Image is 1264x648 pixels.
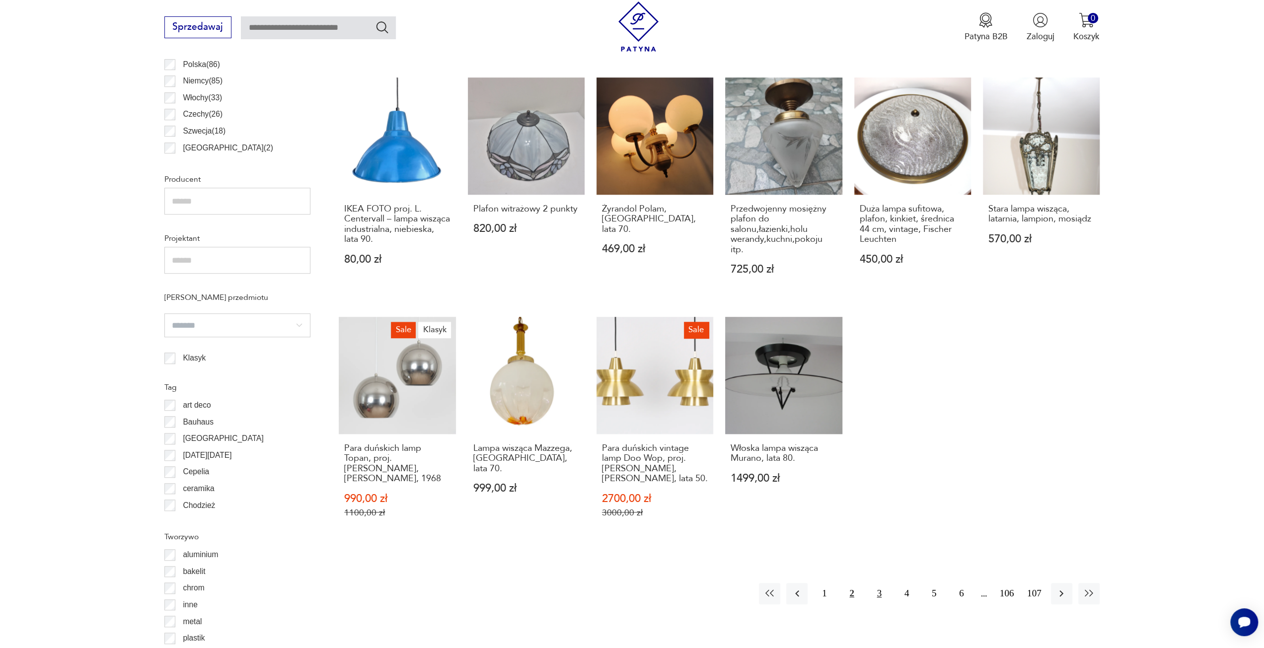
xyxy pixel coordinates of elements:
[375,20,389,34] button: Szukaj
[183,499,215,512] p: Chodzież
[978,12,993,28] img: Ikona medalu
[183,432,263,445] p: [GEOGRAPHIC_DATA]
[964,12,1007,42] a: Ikona medaluPatyna B2B
[339,77,455,298] a: IKEA FOTO proj. L. Centervall – lampa wisząca industrialna, niebieska, lata 90.IKEA FOTO proj. L....
[869,583,890,604] button: 3
[854,77,971,298] a: Duża lampa sufitowa, plafon, kinkiet, średnica 44 cm, vintage, Fischer LeuchtenDuża lampa sufitow...
[1088,13,1098,23] div: 0
[183,399,211,412] p: art deco
[183,515,213,528] p: Ćmielów
[731,443,837,464] h3: Włoska lampa wisząca Murano, lata 80.
[183,548,218,561] p: aluminium
[183,615,202,628] p: metal
[344,443,450,484] h3: Para duńskich lamp Topan, proj. [PERSON_NAME], [PERSON_NAME], 1968
[1079,12,1094,28] img: Ikona koszyka
[596,317,713,541] a: SalePara duńskich vintage lamp Doo Wop, proj. Henning Klok, Louis Poulsen, lata 50.Para duńskich ...
[814,583,835,604] button: 1
[468,77,585,298] a: Plafon witrażowy 2 punktyPlafon witrażowy 2 punkty820,00 zł
[602,507,708,518] p: 3000,00 zł
[596,77,713,298] a: Żyrandol Polam, Polska, lata 70.Żyrandol Polam, [GEOGRAPHIC_DATA], lata 70.469,00 zł
[164,530,310,543] p: Tworzywo
[183,142,273,154] p: [GEOGRAPHIC_DATA] ( 2 )
[183,482,214,495] p: ceramika
[725,317,842,541] a: Włoska lampa wisząca Murano, lata 80.Włoska lampa wisząca Murano, lata 80.1499,00 zł
[964,31,1007,42] p: Patyna B2B
[164,24,231,32] a: Sprzedawaj
[164,232,310,245] p: Projektant
[1027,31,1054,42] p: Zaloguj
[473,483,580,494] p: 999,00 zł
[183,352,206,364] p: Klasyk
[344,204,450,245] h3: IKEA FOTO proj. L. Centervall – lampa wisząca industrialna, niebieska, lata 90.
[964,12,1007,42] button: Patyna B2B
[183,598,197,611] p: inne
[183,91,222,104] p: Włochy ( 33 )
[164,381,310,394] p: Tag
[602,443,708,484] h3: Para duńskich vintage lamp Doo Wop, proj. [PERSON_NAME], [PERSON_NAME], lata 50.
[1073,31,1100,42] p: Koszyk
[344,254,450,265] p: 80,00 zł
[1024,583,1045,604] button: 107
[183,581,204,594] p: chrom
[164,173,310,186] p: Producent
[983,77,1100,298] a: Stara lampa wisząca, latarnia, lampion, mosiądzStara lampa wisząca, latarnia, lampion, mosiądz570...
[183,565,205,578] p: bakelit
[1033,12,1048,28] img: Ikonka użytkownika
[988,204,1095,224] h3: Stara lampa wisząca, latarnia, lampion, mosiądz
[951,583,972,604] button: 6
[731,264,837,275] p: 725,00 zł
[1230,608,1258,636] iframe: Smartsupp widget button
[602,244,708,254] p: 469,00 zł
[613,1,664,52] img: Patyna - sklep z meblami i dekoracjami vintage
[602,204,708,234] h3: Żyrandol Polam, [GEOGRAPHIC_DATA], lata 70.
[468,317,585,541] a: Lampa wisząca Mazzega, Wlochy, lata 70.Lampa wisząca Mazzega, [GEOGRAPHIC_DATA], lata 70.999,00 zł
[896,583,917,604] button: 4
[183,74,223,87] p: Niemcy ( 85 )
[841,583,862,604] button: 2
[183,449,231,462] p: [DATE][DATE]
[183,158,273,171] p: [GEOGRAPHIC_DATA] ( 2 )
[344,494,450,504] p: 990,00 zł
[859,254,966,265] p: 450,00 zł
[1073,12,1100,42] button: 0Koszyk
[1027,12,1054,42] button: Zaloguj
[602,494,708,504] p: 2700,00 zł
[183,416,214,429] p: Bauhaus
[183,125,225,138] p: Szwecja ( 18 )
[996,583,1017,604] button: 106
[731,473,837,484] p: 1499,00 zł
[923,583,945,604] button: 5
[473,204,580,214] h3: Plafon witrażowy 2 punkty
[473,223,580,234] p: 820,00 zł
[344,507,450,518] p: 1100,00 zł
[164,291,310,304] p: [PERSON_NAME] przedmiotu
[725,77,842,298] a: Przedwojenny mosiężny plafon do salonu,łazienki,holu werandy,kuchni,pokoju itp.Przedwojenny mosię...
[859,204,966,245] h3: Duża lampa sufitowa, plafon, kinkiet, średnica 44 cm, vintage, Fischer Leuchten
[183,58,220,71] p: Polska ( 86 )
[183,465,209,478] p: Cepelia
[473,443,580,474] h3: Lampa wisząca Mazzega, [GEOGRAPHIC_DATA], lata 70.
[164,16,231,38] button: Sprzedawaj
[988,234,1095,244] p: 570,00 zł
[183,632,205,645] p: plastik
[339,317,455,541] a: SaleKlasykPara duńskich lamp Topan, proj. Verner Panton, Louis Poulsen, 1968Para duńskich lamp To...
[183,108,223,121] p: Czechy ( 26 )
[731,204,837,255] h3: Przedwojenny mosiężny plafon do salonu,łazienki,holu werandy,kuchni,pokoju itp.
